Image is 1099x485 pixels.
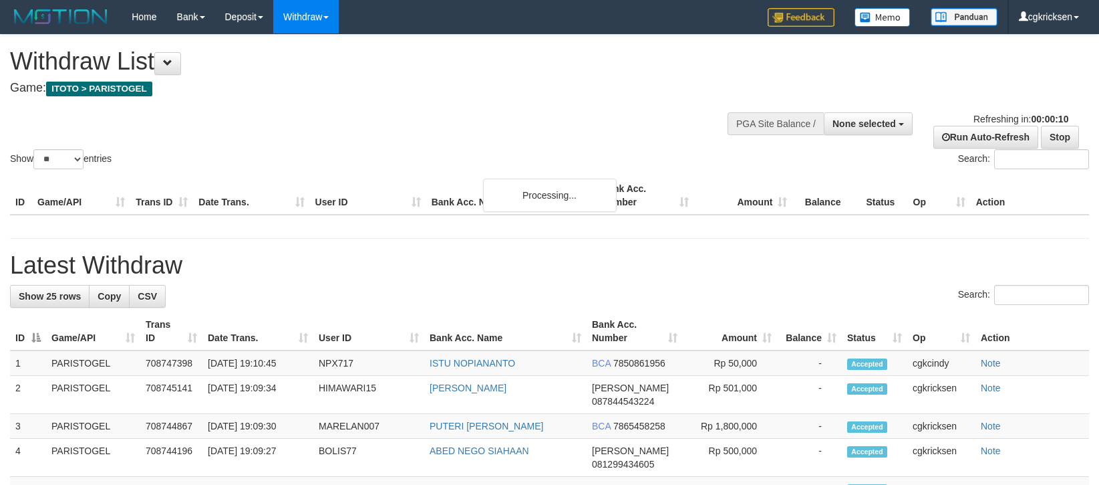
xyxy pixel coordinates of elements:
[854,8,911,27] img: Button%20Memo.svg
[847,421,887,433] span: Accepted
[89,285,130,308] a: Copy
[19,291,81,302] span: Show 25 rows
[907,439,975,477] td: cgkricksen
[768,8,834,27] img: Feedback.jpg
[202,439,313,477] td: [DATE] 19:09:27
[98,291,121,302] span: Copy
[426,177,596,215] th: Bank Acc. Name
[46,351,140,376] td: PARISTOGEL
[613,358,665,369] span: Copy 7850861956 to clipboard
[10,351,46,376] td: 1
[202,376,313,414] td: [DATE] 19:09:34
[313,312,424,351] th: User ID: activate to sort column ascending
[10,439,46,477] td: 4
[933,126,1038,149] a: Run Auto-Refresh
[861,177,908,215] th: Status
[313,439,424,477] td: BOLIS77
[613,421,665,431] span: Copy 7865458258 to clipboard
[592,459,654,470] span: Copy 081299434605 to clipboard
[138,291,157,302] span: CSV
[10,82,720,95] h4: Game:
[592,421,611,431] span: BCA
[792,177,860,215] th: Balance
[981,383,1001,393] a: Note
[907,312,975,351] th: Op: activate to sort column ascending
[958,149,1089,169] label: Search:
[981,358,1001,369] a: Note
[10,285,90,308] a: Show 25 rows
[824,112,913,135] button: None selected
[430,358,515,369] a: ISTU NOPIANANTO
[140,376,202,414] td: 708745141
[981,446,1001,456] a: Note
[847,446,887,458] span: Accepted
[430,383,506,393] a: [PERSON_NAME]
[907,376,975,414] td: cgkricksen
[10,48,720,75] h1: Withdraw List
[683,351,777,376] td: Rp 50,000
[313,376,424,414] td: HIMAWARI15
[847,359,887,370] span: Accepted
[907,414,975,439] td: cgkricksen
[202,312,313,351] th: Date Trans.: activate to sort column ascending
[46,82,152,96] span: ITOTO > PARISTOGEL
[10,252,1089,279] h1: Latest Withdraw
[140,414,202,439] td: 708744867
[842,312,907,351] th: Status: activate to sort column ascending
[777,414,842,439] td: -
[975,312,1089,351] th: Action
[777,439,842,477] td: -
[129,285,166,308] a: CSV
[130,177,193,215] th: Trans ID
[140,439,202,477] td: 708744196
[777,312,842,351] th: Balance: activate to sort column ascending
[832,118,896,129] span: None selected
[931,8,997,26] img: panduan.png
[994,285,1089,305] input: Search:
[694,177,792,215] th: Amount
[592,396,654,407] span: Copy 087844543224 to clipboard
[10,177,32,215] th: ID
[313,414,424,439] td: MARELAN007
[683,439,777,477] td: Rp 500,000
[728,112,824,135] div: PGA Site Balance /
[592,358,611,369] span: BCA
[10,414,46,439] td: 3
[981,421,1001,431] a: Note
[140,312,202,351] th: Trans ID: activate to sort column ascending
[424,312,587,351] th: Bank Acc. Name: activate to sort column ascending
[46,376,140,414] td: PARISTOGEL
[683,376,777,414] td: Rp 501,000
[32,177,130,215] th: Game/API
[202,414,313,439] td: [DATE] 19:09:30
[430,446,529,456] a: ABED NEGO SIAHAAN
[140,351,202,376] td: 708747398
[193,177,309,215] th: Date Trans.
[46,414,140,439] td: PARISTOGEL
[10,7,112,27] img: MOTION_logo.png
[847,383,887,395] span: Accepted
[33,149,84,169] select: Showentries
[596,177,694,215] th: Bank Acc. Number
[973,114,1068,124] span: Refreshing in:
[958,285,1089,305] label: Search:
[777,376,842,414] td: -
[907,351,975,376] td: cgkcindy
[1031,114,1068,124] strong: 00:00:10
[592,383,669,393] span: [PERSON_NAME]
[1041,126,1079,149] a: Stop
[46,439,140,477] td: PARISTOGEL
[430,421,543,431] a: PUTERI [PERSON_NAME]
[10,312,46,351] th: ID: activate to sort column descending
[908,177,971,215] th: Op
[971,177,1089,215] th: Action
[777,351,842,376] td: -
[46,312,140,351] th: Game/API: activate to sort column ascending
[202,351,313,376] td: [DATE] 19:10:45
[683,312,777,351] th: Amount: activate to sort column ascending
[592,446,669,456] span: [PERSON_NAME]
[683,414,777,439] td: Rp 1,800,000
[587,312,683,351] th: Bank Acc. Number: activate to sort column ascending
[10,376,46,414] td: 2
[313,351,424,376] td: NPX717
